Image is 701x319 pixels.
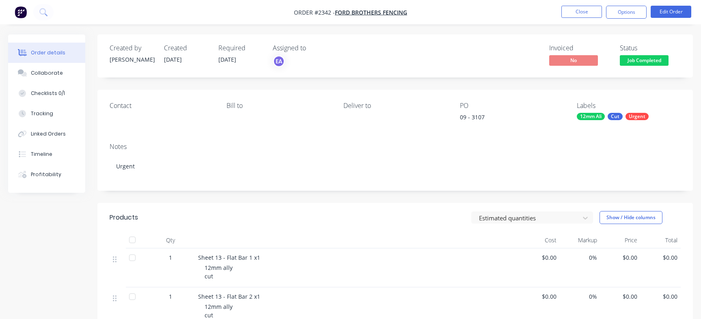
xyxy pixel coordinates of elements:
div: Order details [31,49,65,56]
div: Cut [608,113,623,120]
span: [DATE] [164,56,182,63]
div: Required [218,44,263,52]
div: Collaborate [31,69,63,77]
div: Tracking [31,110,53,117]
div: Bill to [226,102,330,110]
span: 1 [169,292,172,301]
div: Urgent [110,154,681,179]
button: Tracking [8,103,85,124]
div: Cost [520,232,560,248]
span: Sheet 13 - Flat Bar 1 x1 [198,254,260,261]
span: No [549,55,598,65]
span: 0% [563,292,597,301]
button: Collaborate [8,63,85,83]
div: PO [460,102,564,110]
div: Qty [146,232,195,248]
span: [DATE] [218,56,236,63]
span: $0.00 [523,253,556,262]
span: Job Completed [620,55,669,65]
div: Linked Orders [31,130,66,138]
span: 0% [563,253,597,262]
button: Timeline [8,144,85,164]
div: Timeline [31,151,52,158]
span: Sheet 13 - Flat Bar 2 x1 [198,293,260,300]
button: Linked Orders [8,124,85,144]
div: 09 - 3107 [460,113,561,124]
span: $0.00 [604,292,637,301]
div: Assigned to [273,44,354,52]
div: Invoiced [549,44,610,52]
div: [PERSON_NAME] [110,55,154,64]
div: Deliver to [343,102,447,110]
div: Price [600,232,641,248]
span: 1 [169,253,172,262]
div: Created by [110,44,154,52]
div: Urgent [626,113,649,120]
button: Profitability [8,164,85,185]
div: Labels [577,102,681,110]
button: Order details [8,43,85,63]
button: Job Completed [620,55,669,67]
img: Factory [15,6,27,18]
span: Order #2342 - [294,9,335,16]
button: EA [273,55,285,67]
span: $0.00 [644,292,677,301]
div: Total [641,232,681,248]
div: Markup [560,232,600,248]
button: Checklists 0/1 [8,83,85,103]
span: 12mm ally cut [205,264,233,280]
span: $0.00 [523,292,556,301]
button: Options [606,6,647,19]
button: Edit Order [651,6,691,18]
button: Show / Hide columns [600,211,662,224]
div: Created [164,44,209,52]
div: 12mm Ali [577,113,605,120]
div: Profitability [31,171,61,178]
div: Products [110,213,138,222]
span: $0.00 [644,253,677,262]
span: $0.00 [604,253,637,262]
div: Checklists 0/1 [31,90,65,97]
div: Contact [110,102,214,110]
div: Status [620,44,681,52]
div: Notes [110,143,681,151]
a: Ford Brothers Fencing [335,9,407,16]
span: 12mm ally cut [205,303,233,319]
button: Close [561,6,602,18]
